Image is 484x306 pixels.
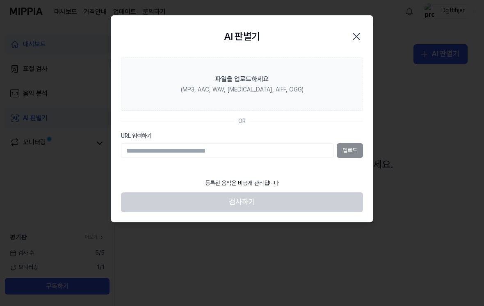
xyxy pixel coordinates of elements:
[224,29,260,44] h2: AI 판별기
[121,132,363,140] label: URL 입력하기
[215,75,269,84] div: 파일을 업로드하세요
[200,174,284,192] div: 등록된 음악은 비공개 관리됩니다
[181,86,304,94] div: (MP3, AAC, WAV, [MEDICAL_DATA], AIFF, OGG)
[238,117,246,126] div: OR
